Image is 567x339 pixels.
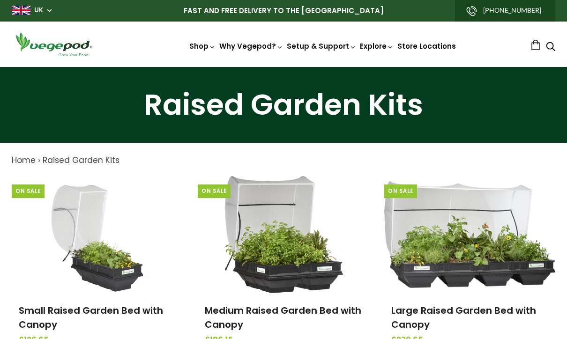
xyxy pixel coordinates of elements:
[19,304,163,331] a: Small Raised Garden Bed with Canopy
[219,41,283,51] a: Why Vegepod?
[12,90,555,119] h1: Raised Garden Kits
[391,304,536,331] a: Large Raised Garden Bed with Canopy
[287,41,356,51] a: Setup & Support
[12,155,36,166] a: Home
[34,6,43,15] a: UK
[360,41,394,51] a: Explore
[12,6,30,15] img: gb_large.png
[43,155,119,166] a: Raised Garden Kits
[12,155,555,167] nav: breadcrumbs
[397,41,456,51] a: Store Locations
[224,176,343,293] img: Medium Raised Garden Bed with Canopy
[205,304,361,331] a: Medium Raised Garden Bed with Canopy
[42,176,153,293] img: Small Raised Garden Bed with Canopy
[546,43,555,52] a: Search
[12,31,96,58] img: Vegepod
[189,41,216,51] a: Shop
[384,181,555,288] img: Large Raised Garden Bed with Canopy
[38,155,40,166] span: ›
